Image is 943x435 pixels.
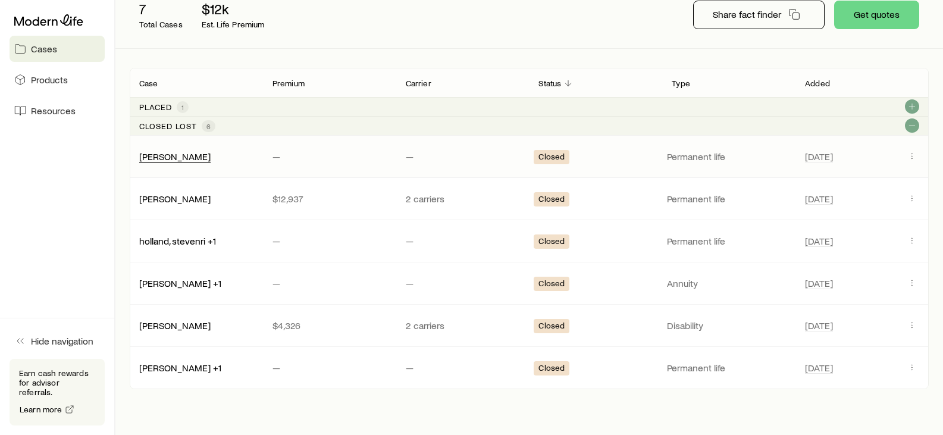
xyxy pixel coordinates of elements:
[139,20,183,29] p: Total Cases
[667,277,791,289] p: Annuity
[805,193,833,205] span: [DATE]
[139,79,158,88] p: Case
[538,236,565,249] span: Closed
[272,193,387,205] p: $12,937
[693,1,825,29] button: Share fact finder
[10,98,105,124] a: Resources
[139,151,211,162] a: [PERSON_NAME]
[667,235,791,247] p: Permanent life
[139,320,211,331] a: [PERSON_NAME]
[20,405,62,414] span: Learn more
[538,152,565,164] span: Closed
[805,235,833,247] span: [DATE]
[139,102,172,112] p: Placed
[538,278,565,291] span: Closed
[805,151,833,162] span: [DATE]
[672,79,690,88] p: Type
[272,79,305,88] p: Premium
[272,277,387,289] p: —
[538,194,565,206] span: Closed
[139,151,211,163] div: [PERSON_NAME]
[272,362,387,374] p: —
[139,193,211,205] div: [PERSON_NAME]
[272,320,387,331] p: $4,326
[10,359,105,425] div: Earn cash rewards for advisor referrals.Learn more
[31,43,57,55] span: Cases
[406,79,431,88] p: Carrier
[10,67,105,93] a: Products
[202,20,265,29] p: Est. Life Premium
[406,193,520,205] p: 2 carriers
[406,235,520,247] p: —
[272,235,387,247] p: —
[834,1,919,29] button: Get quotes
[805,79,830,88] p: Added
[406,362,520,374] p: —
[805,362,833,374] span: [DATE]
[31,335,93,347] span: Hide navigation
[667,320,791,331] p: Disability
[181,102,184,112] span: 1
[139,1,183,17] p: 7
[139,121,197,131] p: Closed lost
[206,121,211,131] span: 6
[538,321,565,333] span: Closed
[713,8,781,20] p: Share fact finder
[139,193,211,204] a: [PERSON_NAME]
[31,105,76,117] span: Resources
[10,328,105,354] button: Hide navigation
[139,235,216,248] div: holland, stevenri +1
[139,362,221,373] a: [PERSON_NAME] +1
[538,363,565,375] span: Closed
[406,151,520,162] p: —
[31,74,68,86] span: Products
[139,277,221,289] a: [PERSON_NAME] +1
[272,151,387,162] p: —
[202,1,265,17] p: $12k
[805,320,833,331] span: [DATE]
[139,277,221,290] div: [PERSON_NAME] +1
[10,36,105,62] a: Cases
[538,79,561,88] p: Status
[406,277,520,289] p: —
[19,368,95,397] p: Earn cash rewards for advisor referrals.
[667,362,791,374] p: Permanent life
[139,320,211,332] div: [PERSON_NAME]
[667,151,791,162] p: Permanent life
[139,362,221,374] div: [PERSON_NAME] +1
[139,235,216,246] a: holland, stevenri +1
[406,320,520,331] p: 2 carriers
[130,68,929,389] div: Client cases
[805,277,833,289] span: [DATE]
[667,193,791,205] p: Permanent life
